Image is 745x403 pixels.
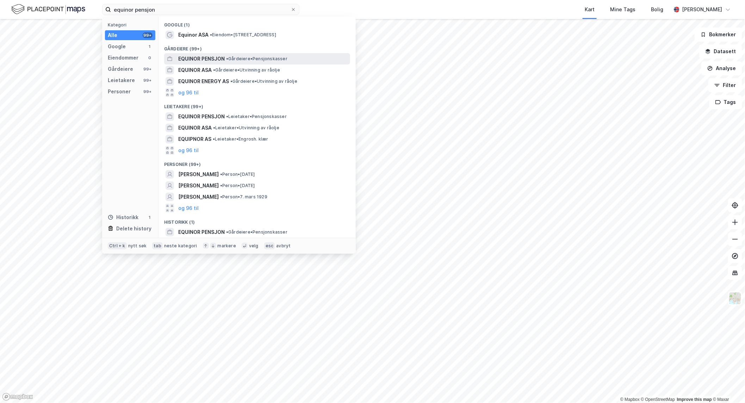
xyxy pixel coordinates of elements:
[230,79,297,84] span: Gårdeiere • Utvinning av råolje
[178,204,199,212] button: og 96 til
[108,242,127,249] div: Ctrl + k
[710,369,745,403] iframe: Chat Widget
[220,194,267,200] span: Person • 7. mars 1929
[178,112,225,121] span: EQUINOR PENSJON
[226,114,228,119] span: •
[108,42,126,51] div: Google
[610,5,635,14] div: Mine Tags
[116,224,151,233] div: Delete history
[213,136,215,142] span: •
[108,31,117,39] div: Alle
[178,66,212,74] span: EQUINOR ASA
[226,229,228,235] span: •
[276,243,291,249] div: avbryt
[178,135,211,143] span: EQUIPNOR AS
[143,89,153,94] div: 99+
[152,242,163,249] div: tab
[699,44,742,58] button: Datasett
[230,79,232,84] span: •
[641,397,675,402] a: OpenStreetMap
[220,183,255,188] span: Person • [DATE]
[143,77,153,83] div: 99+
[226,229,287,235] span: Gårdeiere • Pensjonskasser
[210,32,276,38] span: Eiendom • [STREET_ADDRESS]
[695,27,742,42] button: Bokmerker
[2,393,33,401] a: Mapbox homepage
[178,88,199,97] button: og 96 til
[226,56,287,62] span: Gårdeiere • Pensjonskasser
[178,193,219,201] span: [PERSON_NAME]
[108,22,155,27] div: Kategori
[210,32,212,37] span: •
[178,181,219,190] span: [PERSON_NAME]
[143,66,153,72] div: 99+
[108,76,135,85] div: Leietakere
[108,54,138,62] div: Eiendommer
[213,125,215,130] span: •
[178,55,225,63] span: EQUINOR PENSJON
[147,44,153,49] div: 1
[213,125,279,131] span: Leietaker • Utvinning av råolje
[682,5,722,14] div: [PERSON_NAME]
[178,124,212,132] span: EQUINOR ASA
[213,136,268,142] span: Leietaker • Engrosh. klær
[159,41,356,53] div: Gårdeiere (99+)
[111,4,291,15] input: Søk på adresse, matrikkel, gårdeiere, leietakere eller personer
[147,55,153,61] div: 0
[178,31,209,39] span: Equinor ASA
[220,194,222,199] span: •
[108,87,131,96] div: Personer
[178,77,229,86] span: EQUINOR ENERGY AS
[164,243,197,249] div: neste kategori
[159,156,356,169] div: Personer (99+)
[159,98,356,111] div: Leietakere (99+)
[220,172,255,177] span: Person • [DATE]
[178,170,219,179] span: [PERSON_NAME]
[178,228,225,236] span: EQUINOR PENSJON
[218,243,236,249] div: markere
[159,17,356,29] div: Google (1)
[620,397,640,402] a: Mapbox
[701,61,742,75] button: Analyse
[213,67,215,73] span: •
[728,292,742,305] img: Z
[147,215,153,220] div: 1
[108,65,133,73] div: Gårdeiere
[585,5,595,14] div: Kart
[11,3,85,15] img: logo.f888ab2527a4732fd821a326f86c7f29.svg
[708,78,742,92] button: Filter
[249,243,259,249] div: velg
[159,214,356,227] div: Historikk (1)
[220,172,222,177] span: •
[264,242,275,249] div: esc
[213,67,280,73] span: Gårdeiere • Utvinning av råolje
[710,369,745,403] div: Kontrollprogram for chat
[178,146,199,155] button: og 96 til
[226,114,287,119] span: Leietaker • Pensjonskasser
[677,397,712,402] a: Improve this map
[226,56,228,61] span: •
[108,213,138,222] div: Historikk
[128,243,147,249] div: nytt søk
[220,183,222,188] span: •
[651,5,663,14] div: Bolig
[709,95,742,109] button: Tags
[143,32,153,38] div: 99+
